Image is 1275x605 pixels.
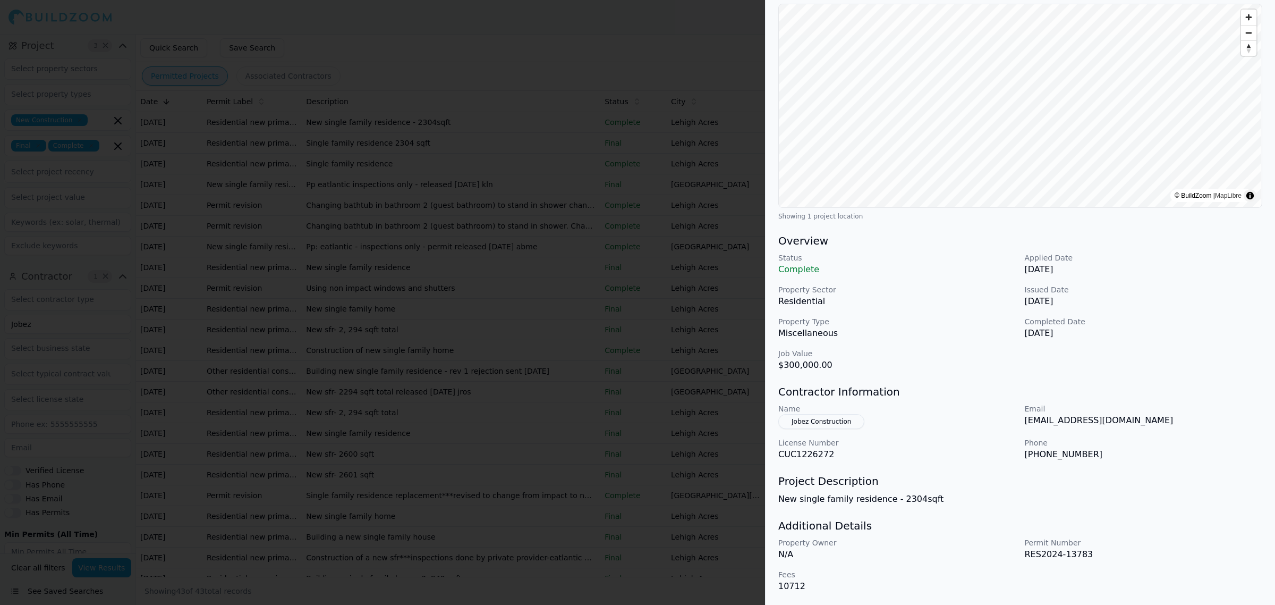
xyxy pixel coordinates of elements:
p: Complete [778,263,1016,276]
p: [DATE] [1025,295,1263,308]
p: 10712 [778,580,1016,593]
h3: Overview [778,233,1262,248]
p: [DATE] [1025,327,1263,340]
p: CUC1226272 [778,448,1016,461]
h3: Contractor Information [778,384,1262,399]
p: Email [1025,404,1263,414]
p: Property Type [778,316,1016,327]
p: License Number [778,438,1016,448]
p: Completed Date [1025,316,1263,327]
p: RES2024-13783 [1025,548,1263,561]
p: Fees [778,569,1016,580]
p: New single family residence - 2304sqft [778,493,1262,506]
p: Residential [778,295,1016,308]
canvas: Map [779,4,1261,207]
h3: Project Description [778,474,1262,489]
p: [PHONE_NUMBER] [1025,448,1263,461]
p: Permit Number [1025,537,1263,548]
p: Property Sector [778,284,1016,295]
p: [EMAIL_ADDRESS][DOMAIN_NAME] [1025,414,1263,427]
p: Miscellaneous [778,327,1016,340]
p: N/A [778,548,1016,561]
p: Job Value [778,348,1016,359]
a: MapLibre [1215,192,1242,199]
p: $300,000.00 [778,359,1016,372]
summary: Toggle attribution [1244,189,1256,202]
button: Reset bearing to north [1241,40,1256,56]
h3: Additional Details [778,518,1262,533]
p: Name [778,404,1016,414]
p: [DATE] [1025,263,1263,276]
div: Showing 1 project location [778,212,1262,221]
button: Jobez Construction [778,414,864,429]
div: © BuildZoom | [1175,190,1242,201]
p: Phone [1025,438,1263,448]
p: Status [778,253,1016,263]
button: Zoom out [1241,25,1256,40]
p: Issued Date [1025,284,1263,295]
button: Zoom in [1241,10,1256,25]
p: Applied Date [1025,253,1263,263]
p: Property Owner [778,537,1016,548]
